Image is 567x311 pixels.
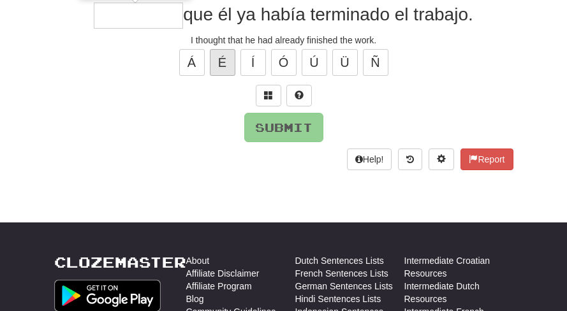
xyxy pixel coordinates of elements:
a: Hindi Sentences Lists [295,293,381,305]
a: Intermediate Croatian Resources [404,254,513,280]
a: Affiliate Disclaimer [186,267,260,280]
button: Ó [271,49,297,76]
button: Round history (alt+y) [398,148,422,170]
a: Affiliate Program [186,280,252,293]
button: Ñ [363,49,388,76]
button: É [210,49,235,76]
span: que él ya había terminado el trabajo. [183,4,473,24]
button: Submit [244,113,323,142]
button: Í [240,49,266,76]
button: Help! [347,148,392,170]
button: Switch sentence to multiple choice alt+p [256,85,281,106]
button: Ú [302,49,327,76]
button: Á [179,49,205,76]
a: Blog [186,293,204,305]
button: Report [460,148,513,170]
a: French Sentences Lists [295,267,388,280]
button: Single letter hint - you only get 1 per sentence and score half the points! alt+h [286,85,312,106]
div: I thought that he had already finished the work. [54,34,513,47]
button: Ü [332,49,358,76]
a: Clozemaster [54,254,186,270]
a: Intermediate Dutch Resources [404,280,513,305]
a: German Sentences Lists [295,280,393,293]
a: Dutch Sentences Lists [295,254,384,267]
a: About [186,254,210,267]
